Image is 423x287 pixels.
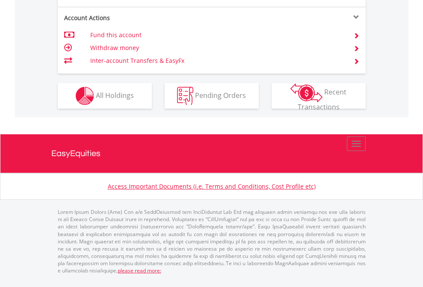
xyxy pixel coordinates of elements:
[177,87,193,105] img: pending_instructions-wht.png
[76,87,94,105] img: holdings-wht.png
[195,90,246,100] span: Pending Orders
[90,54,343,67] td: Inter-account Transfers & EasyFx
[118,267,161,274] a: please read more:
[272,83,366,109] button: Recent Transactions
[290,83,322,102] img: transactions-zar-wht.png
[58,83,152,109] button: All Holdings
[58,14,212,22] div: Account Actions
[51,134,372,173] a: EasyEquities
[90,29,343,41] td: Fund this account
[108,182,316,190] a: Access Important Documents (i.e. Terms and Conditions, Cost Profile etc)
[90,41,343,54] td: Withdraw money
[58,208,366,274] p: Lorem Ipsum Dolors (Ame) Con a/e SeddOeiusmod tem InciDiduntut Lab Etd mag aliquaen admin veniamq...
[165,83,259,109] button: Pending Orders
[96,90,134,100] span: All Holdings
